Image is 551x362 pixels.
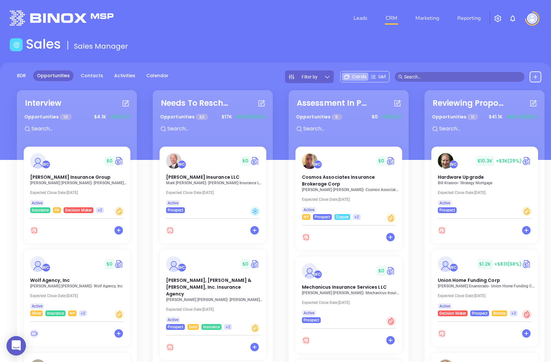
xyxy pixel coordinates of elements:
[296,111,342,123] p: Opportunities
[110,70,139,81] a: Activities
[168,207,183,214] span: Prospect
[160,111,208,123] p: Opportunities
[449,263,458,272] div: Walter Contreras
[13,70,30,81] a: BDR
[522,156,532,166] a: Quote
[250,156,260,166] img: Quote
[47,310,64,317] span: Insurance
[302,291,399,295] p: David Schonbrun - Mechanicus Insurance Services LLC
[315,213,330,221] span: Prospect
[114,310,124,319] div: Warm
[54,207,59,214] span: PA
[386,266,396,276] img: Quote
[431,147,538,213] a: profileWalter Contreras$10.3K+$3K(29%)Circle dollarHardware UpgradeBill Krasnor- Strategy Mortgag...
[494,15,502,22] img: iconSetting
[160,147,266,213] a: profileWalter Contreras$0Circle dollar[PERSON_NAME] Insurance LLCMark [PERSON_NAME]- [PERSON_NAME...
[386,317,396,326] div: Hot
[250,259,260,269] a: Quote
[60,114,71,120] span: 10
[342,73,368,81] div: Cards
[26,36,61,52] h1: Sales
[166,190,263,195] p: Expected Close Date: [DATE]
[30,277,70,284] span: Wolf Agency, Inc
[302,197,399,202] p: Expected Close Date: [DATE]
[297,97,368,109] div: Assessment In Progress
[250,207,260,216] div: Cold
[114,156,124,166] img: Quote
[511,310,516,317] span: +3
[351,12,370,25] a: Leads
[302,75,317,79] span: Filter by
[167,125,264,133] input: Search...
[166,307,263,312] p: Expected Close Date: [DATE]
[32,303,42,310] span: Active
[438,256,453,272] img: Union Home Funding Corp
[438,125,536,133] input: Search...
[383,12,400,25] a: CRM
[494,261,522,267] span: +$831 (68%)
[404,73,521,80] input: Search…
[161,97,232,109] div: Needs To Reschedule
[30,181,127,185] p: Lee Anderson - Anderson Insurance Group
[235,114,265,120] span: +$8.4K (50%)
[381,114,401,120] span: +$0 (0%)
[496,158,522,164] span: +$3K (29%)
[509,15,517,22] img: iconNotification
[168,323,183,331] span: Prospect
[30,153,46,169] img: Anderson Insurance Group
[302,153,317,169] img: Cosmos Associates Insurance Brokerage Corp
[166,153,182,169] img: Reilly Insurance LLC
[77,70,107,81] a: Contacts
[81,310,85,317] span: +2
[189,323,197,331] span: Gold
[439,199,450,207] span: Active
[304,206,314,213] span: Active
[24,111,72,123] p: Opportunities
[203,323,220,331] span: Insurance
[354,213,359,221] span: +2
[336,213,349,221] span: Copper
[304,309,314,317] span: Active
[250,323,260,333] div: Warm
[166,174,240,180] span: Reilly Insurance LLC
[432,111,478,123] p: Opportunities
[522,259,532,269] img: Quote
[438,190,535,195] p: Expected Close Date: [DATE]
[220,112,234,122] span: $ 17K
[304,317,319,324] span: Prospect
[32,310,41,317] span: Silver
[166,256,182,272] img: Scalzo, Zogby & Wittig, Inc. Insurance Agency
[24,250,130,316] a: profileWalter Contreras$0Circle dollarWolf Agency, Inc[PERSON_NAME] [PERSON_NAME]- Wolf Agency, I...
[438,153,453,169] img: Hardware Upgrade
[455,12,483,25] a: Reporting
[438,294,535,298] p: Expected Close Date: [DATE]
[42,263,50,272] div: Walter Contreras
[168,316,178,323] span: Active
[42,160,50,169] div: Walter Contreras
[377,266,386,276] span: $ 0
[30,294,127,298] p: Expected Close Date: [DATE]
[467,114,478,120] span: 11
[196,114,208,120] span: 32
[74,41,128,51] span: Sales Manager
[438,284,535,288] p: Juan Enamorado - Union Home Funding Corp
[241,156,250,166] span: $ 0
[295,257,402,323] a: profileWalter Contreras$0Circle dollarMechanicus Insurance Services LLC[PERSON_NAME] [PERSON_NAME...
[30,174,111,180] span: Anderson Insurance Group
[302,174,375,187] span: Cosmos Associates Insurance Brokerage Corp
[166,277,252,297] span: Scalzo, Zogby & Wittig, Inc. Insurance Agency
[304,213,309,221] span: NY
[114,259,124,269] img: Quote
[522,310,532,319] div: Hot
[522,207,532,216] div: Warm
[303,125,400,133] input: Search...
[114,207,124,216] div: Warm
[30,256,46,272] img: Wolf Agency, Inc
[314,270,322,279] div: Walter Contreras
[178,263,186,272] div: Walter Contreras
[487,112,504,122] span: $ 41.1K
[30,284,127,288] p: Connie Caputo - Wolf Agency, Inc
[438,181,535,185] p: Bill Krasnor - Strategy Mortgage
